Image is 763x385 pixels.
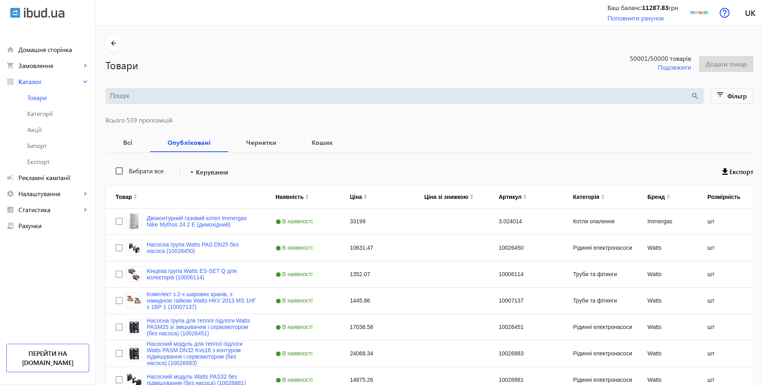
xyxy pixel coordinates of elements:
[18,222,89,230] span: Рахунки
[109,38,119,48] mat-icon: arrow_back
[563,235,638,261] div: Рідинні електронасоси
[276,297,315,304] span: В наявності
[18,78,81,86] span: Каталог
[658,63,691,72] span: Подовжити
[147,341,256,366] a: Насосний модуль для теплої підлоги Watts PASM DN32 Kvs18 з контуром підмішування і сервомотором (...
[27,110,89,118] span: Категорії
[573,194,599,200] div: Категорія
[27,158,89,166] span: Експорт
[710,88,754,104] button: Фільтр
[106,314,758,341] div: Press SPACE to select this row.
[106,341,758,367] div: Press SPACE to select this row.
[106,209,758,235] div: Press SPACE to select this row.
[727,92,747,100] span: Фільтр
[6,344,89,372] a: Перейти на [DOMAIN_NAME]
[276,324,315,330] span: В наявності
[489,261,563,287] div: 10006114
[185,165,232,179] button: Керування
[667,194,670,197] img: arrow-up.svg
[340,341,415,367] div: 24068.34
[110,92,691,100] input: Пошук
[147,215,256,228] a: Двоконтурний газовий котел Immergas Nike Mythos 24 2 E (димохідний)
[27,94,89,102] span: Товари
[364,194,367,197] img: arrow-up.svg
[698,235,758,261] div: шт
[563,314,638,340] div: Рідинні електронасоси
[607,14,664,22] a: Поповнити рахунок
[147,241,256,254] a: Насосна група Watts PAS DN25 без насоса (10026450)
[27,126,89,134] span: Акції
[745,8,755,18] span: uk
[196,167,228,177] span: Керування
[340,261,415,287] div: 1352.07
[6,174,14,182] mat-icon: campaign
[638,209,698,235] div: Immergas
[27,142,89,150] span: Імпорт
[24,8,64,18] img: ibud_text.svg
[18,62,81,70] span: Замовлення
[147,317,256,337] a: Насосна група для теплої підлоги Watts PASM25 зі змішувачем і сервомотором (без насоса) (10026451)
[340,235,415,261] div: 10631.47
[722,165,753,179] button: Експорт
[489,341,563,367] div: 10026883
[304,139,341,146] b: Кошик
[698,261,758,287] div: шт
[81,62,89,70] mat-icon: keyboard_arrow_right
[648,54,691,63] span: /50000 товарів
[6,190,14,198] mat-icon: settings
[489,209,563,235] div: 3.024014
[607,3,678,12] div: Ваш баланс: грн
[715,90,726,102] mat-icon: filter_list
[424,194,468,200] div: Ціна зі знижкою
[81,206,89,214] mat-icon: keyboard_arrow_right
[115,139,140,146] b: Всі
[276,218,315,225] span: В наявності
[340,209,415,235] div: 33199
[10,8,20,18] img: ibud.svg
[106,117,753,123] span: Всього 539 пропозицій
[147,291,256,310] a: Комплект з 2-х шарових кранів, з накидною гайкою Watts HKV 2013 MS 1НГ x 1ВР 1 (10007137)
[601,197,605,199] img: arrow-down.svg
[116,194,132,200] div: Товар
[350,194,362,200] div: Ціна
[238,139,284,146] b: Чернетки
[597,54,691,63] span: 50001
[690,4,708,22] img: 59b1402a13d829393-15047885205-teploradost-logo.png
[276,245,315,251] span: В наявності
[470,197,473,199] img: arrow-down.svg
[729,167,753,176] span: Експорт
[707,194,740,200] div: Розмірність
[489,288,563,314] div: 10007137
[18,190,81,198] span: Налаштування
[563,288,638,314] div: Труби та фітинги
[134,197,137,199] img: arrow-down.svg
[18,46,89,54] span: Домашня сторінка
[563,209,638,235] div: Котли опалення
[563,261,638,287] div: Труби та фітинги
[489,314,563,340] div: 10026451
[340,288,415,314] div: 1445.86
[147,268,256,281] a: Кінцева група Watts ES-SET Q для колекторів (10006114)
[698,209,758,235] div: шт
[489,235,563,261] div: 10026450
[106,261,758,288] div: Press SPACE to select this row.
[698,341,758,367] div: шт
[638,288,698,314] div: Watts
[601,194,605,197] img: arrow-up.svg
[638,314,698,340] div: Watts
[305,194,309,197] img: arrow-up.svg
[523,197,527,199] img: arrow-down.svg
[276,350,315,357] span: В наявності
[523,194,527,197] img: arrow-up.svg
[364,197,367,199] img: arrow-down.svg
[6,78,14,86] mat-icon: grid_view
[499,194,521,200] div: Артикул
[691,92,699,100] mat-icon: search
[698,314,758,340] div: шт
[305,197,309,199] img: arrow-down.svg
[276,194,304,200] div: Наявність
[638,341,698,367] div: Watts
[6,62,14,70] mat-icon: shopping_cart
[18,174,89,182] span: Рекламні кампанії
[647,194,665,200] div: Бренд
